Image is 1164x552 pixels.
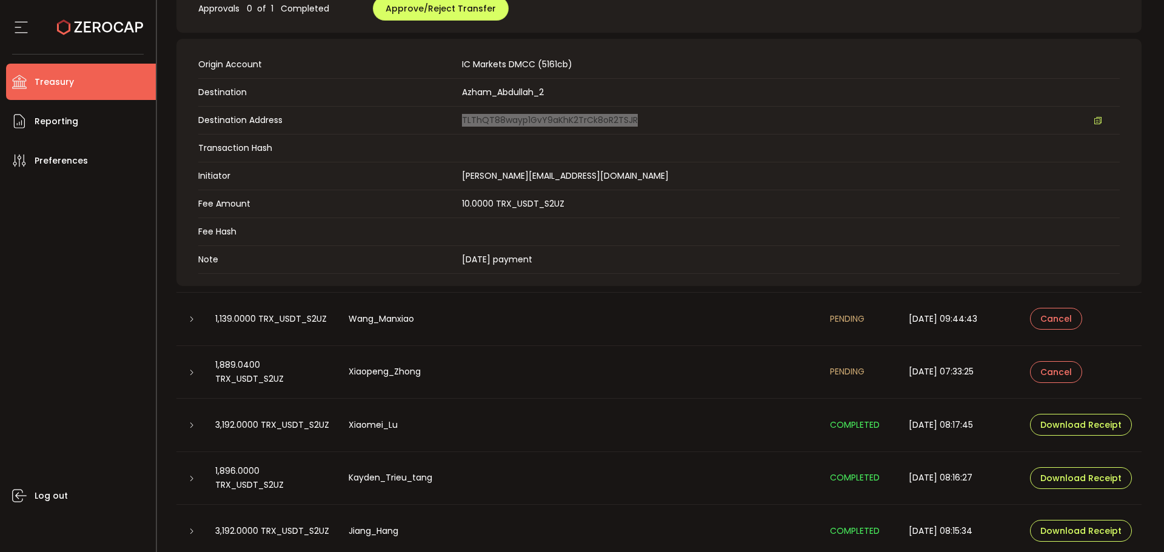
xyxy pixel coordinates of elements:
[830,419,880,431] span: COMPLETED
[462,58,572,70] span: IC Markets DMCC (5161cb)
[206,524,339,538] div: 3,192.0000 TRX_USDT_S2UZ
[339,312,820,326] div: Wang_Manxiao
[339,365,820,379] div: Xiaopeng_Zhong
[892,65,1164,552] iframe: Chat Widget
[830,525,880,537] span: COMPLETED
[35,152,88,170] span: Preferences
[206,418,339,432] div: 3,192.0000 TRX_USDT_S2UZ
[35,113,78,130] span: Reporting
[339,418,820,432] div: Xiaomei_Lu
[198,225,457,238] span: Fee Hash
[830,365,865,377] span: PENDING
[462,86,544,98] span: Azham_Abdullah_2
[206,312,339,326] div: 1,139.0000 TRX_USDT_S2UZ
[198,86,457,99] span: Destination
[206,464,339,492] div: 1,896.0000 TRX_USDT_S2UZ
[35,487,68,505] span: Log out
[198,253,457,266] span: Note
[462,253,532,265] span: [DATE] payment
[198,58,457,71] span: Origin Account
[198,2,329,15] span: Approvals 0 of 1 Completed
[198,198,457,210] span: Fee Amount
[339,524,820,538] div: Jiang_Hang
[830,313,865,325] span: PENDING
[206,358,339,386] div: 1,889.0400 TRX_USDT_S2UZ
[386,2,496,15] span: Approve/Reject Transfer
[462,170,669,182] span: [PERSON_NAME][EMAIL_ADDRESS][DOMAIN_NAME]
[198,170,457,182] span: Initiator
[462,198,564,210] span: 10.0000 TRX_USDT_S2UZ
[198,114,457,127] span: Destination Address
[339,471,820,485] div: Kayden_Trieu_tang
[462,114,638,127] span: TLThQT88wayp1GvY9aKhK2TrCk8oR2TSJR
[830,471,880,484] span: COMPLETED
[198,142,457,155] span: Transaction Hash
[35,73,74,91] span: Treasury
